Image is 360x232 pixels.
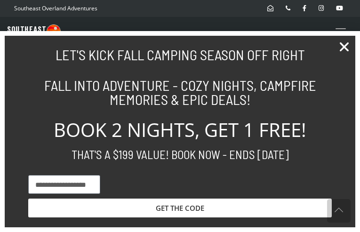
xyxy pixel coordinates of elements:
[28,199,332,217] button: GET THE CODE
[24,120,336,139] h2: BOOK 2 NIGHTS, GET 1 FREE!
[24,149,336,160] h2: THAT'S A $199 VALUE! BOOK NOW - ENDS [DATE]
[24,78,336,106] h2: FALL INTO ADVENTURE - COZY NIGHTS, CAMPFIRE MEMORIES & EPIC DEALS!
[24,48,336,62] h2: LET'S KICK FALL CAMPING SEASON OFF RIGHT
[338,40,351,53] a: Close
[14,2,97,15] p: Southeast Overland Adventures
[156,205,204,212] span: GET THE CODE
[7,24,61,39] img: Southeast Overland Adventures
